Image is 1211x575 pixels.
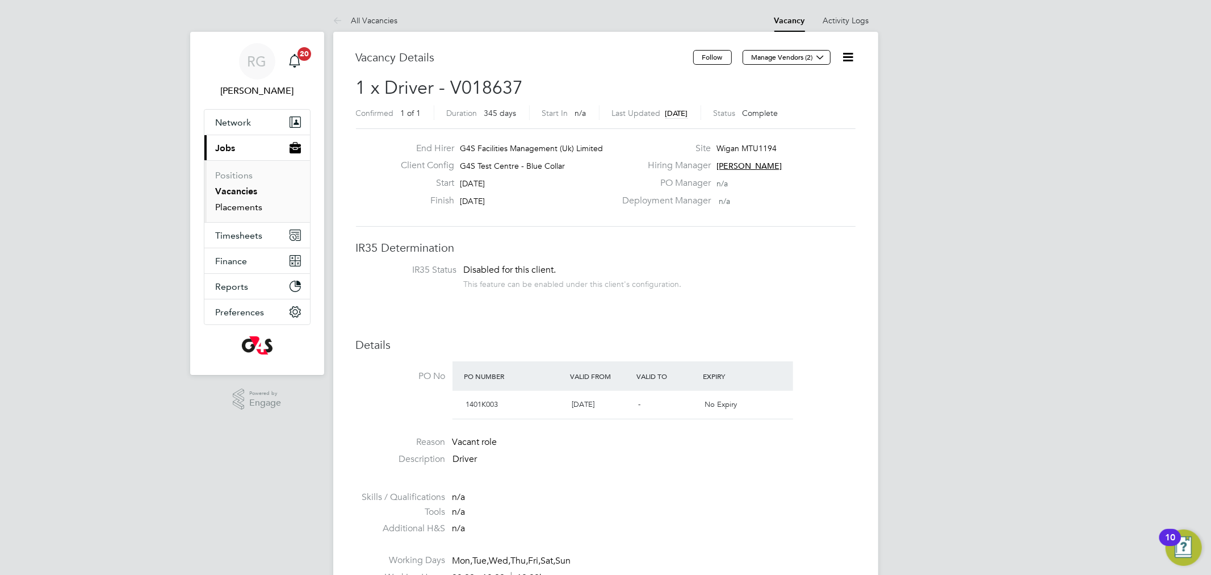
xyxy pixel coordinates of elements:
span: [DATE] [572,399,594,409]
span: Jobs [216,143,236,153]
a: All Vacancies [333,15,398,26]
span: Complete [743,108,778,118]
label: Reason [356,436,446,448]
span: n/a [452,491,466,503]
a: RG[PERSON_NAME] [204,43,311,98]
span: Preferences [216,307,265,318]
button: Follow [693,50,732,65]
span: 345 days [484,108,517,118]
span: Vacant role [452,436,497,448]
a: Powered byEngage [233,389,281,410]
label: End Hirer [392,143,454,155]
label: Deployment Manager [615,195,711,207]
span: n/a [452,523,466,534]
span: G4S Facilities Management (Uk) Limited [460,143,603,153]
a: Positions [216,170,253,181]
h3: Vacancy Details [356,50,693,65]
span: Sat, [541,555,556,566]
label: Finish [392,195,454,207]
span: [DATE] [460,196,485,206]
button: Finance [204,248,310,273]
span: 1 x Driver - V018637 [356,77,523,99]
label: Hiring Manager [615,160,711,172]
span: [DATE] [460,178,485,189]
h3: Details [356,338,856,352]
span: n/a [575,108,586,118]
span: Reports [216,281,249,292]
label: Status [714,108,736,118]
span: - [638,399,640,409]
span: No Expiry [705,399,737,409]
span: Thu, [511,555,529,566]
a: Vacancies [216,186,258,197]
label: PO No [356,370,446,382]
span: 1 of 1 [401,108,421,118]
nav: Main navigation [190,32,324,375]
span: G4S Test Centre - Blue Collar [460,161,565,171]
span: Finance [216,256,248,266]
label: Client Config [392,160,454,172]
span: n/a [452,506,466,518]
div: Valid From [567,366,634,386]
label: Duration [447,108,477,118]
label: Description [356,453,446,465]
span: [PERSON_NAME] [716,161,782,171]
a: Placements [216,202,263,213]
a: Go to home page [204,336,311,355]
label: Start [392,177,454,189]
div: This feature can be enabled under this client's configuration. [464,276,682,289]
button: Preferences [204,299,310,324]
span: Timesheets [216,230,263,241]
a: 20 [283,43,306,80]
a: Activity Logs [823,15,869,26]
span: Engage [249,398,281,408]
div: PO Number [462,366,568,386]
span: RG [248,54,267,69]
span: Powered by [249,389,281,398]
span: Wed, [489,555,511,566]
span: 20 [297,47,311,61]
span: Network [216,117,252,128]
span: 1401K003 [466,399,498,409]
div: 10 [1165,537,1175,552]
span: Disabled for this client. [464,264,556,276]
button: Open Resource Center, 10 new notifications [1166,530,1202,566]
p: Driver [453,453,856,465]
img: g4s-logo-retina.png [242,336,273,355]
span: Sun [556,555,571,566]
label: IR35 Status [367,264,457,276]
label: PO Manager [615,177,711,189]
button: Network [204,110,310,135]
button: Timesheets [204,223,310,248]
label: Site [615,143,711,155]
span: [DATE] [665,109,688,118]
button: Reports [204,274,310,299]
label: Skills / Qualifications [356,491,446,503]
label: Tools [356,506,446,518]
span: Tue, [473,555,489,566]
label: Confirmed [356,108,394,118]
div: Valid To [634,366,700,386]
span: Wigan MTU1194 [716,143,777,153]
label: Last Updated [612,108,661,118]
label: Start In [542,108,568,118]
span: n/a [716,178,728,189]
div: Expiry [700,366,766,386]
a: Vacancy [774,16,805,26]
button: Manage Vendors (2) [743,50,831,65]
span: n/a [719,196,730,206]
span: Rachel Graham [204,84,311,98]
div: Jobs [204,160,310,222]
label: Additional H&S [356,523,446,535]
span: Mon, [452,555,473,566]
button: Jobs [204,135,310,160]
h3: IR35 Determination [356,240,856,255]
label: Working Days [356,555,446,566]
span: Fri, [529,555,541,566]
